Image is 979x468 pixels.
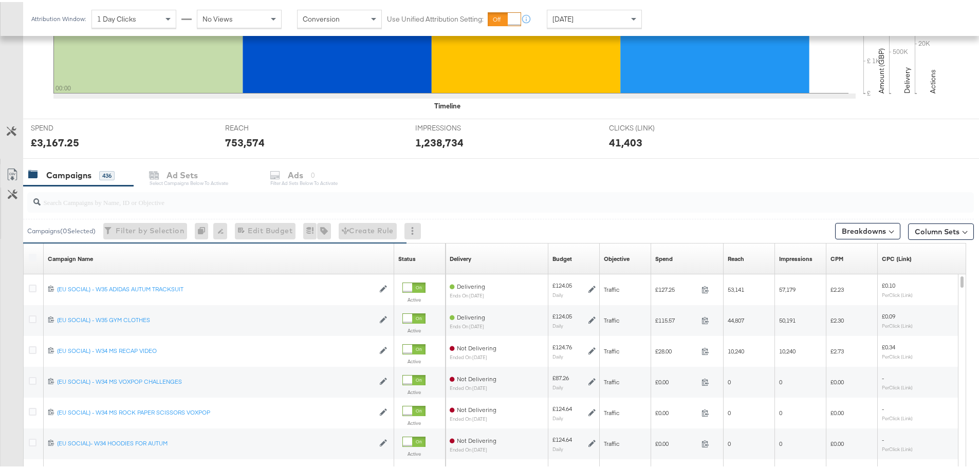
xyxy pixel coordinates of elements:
div: (EU SOCIAL)- W34 HOODIES FOR AUTUM [57,437,374,445]
button: Column Sets [908,221,974,238]
div: (EU SOCIAL) - W35 ADIDAS AUTUM TRACKSUIT [57,283,374,291]
div: Campaign Name [48,253,93,261]
div: Spend [655,253,673,261]
sub: ends on [DATE] [450,291,485,296]
div: £124.64 [552,403,572,411]
label: Use Unified Attribution Setting: [387,12,484,22]
span: 0 [779,407,782,415]
span: Delivering [457,280,485,288]
sub: Per Click (Link) [882,290,913,296]
div: Budget [552,253,572,261]
div: 436 [99,169,115,178]
span: Delivering [457,311,485,319]
span: 0 [779,438,782,445]
span: £0.00 [830,376,844,384]
span: 0 [728,438,731,445]
sub: Per Click (Link) [882,321,913,327]
span: Traffic [604,376,619,384]
span: Not Delivering [457,342,496,350]
span: 0 [728,407,731,415]
a: The maximum amount you're willing to spend on your ads, on average each day or over the lifetime ... [552,253,572,261]
button: Breakdowns [835,221,900,237]
div: £3,167.25 [31,133,79,148]
span: £0.00 [655,376,697,384]
span: £0.00 [830,407,844,415]
text: Delivery [902,65,912,91]
span: Not Delivering [457,404,496,411]
sub: ended on [DATE] [450,445,496,451]
span: 44,807 [728,314,744,322]
a: Your campaign name. [48,253,93,261]
sub: ended on [DATE] [450,352,496,358]
span: REACH [225,121,302,131]
sub: ends on [DATE] [450,322,485,327]
span: - [882,372,884,380]
span: £0.09 [882,310,895,318]
span: [DATE] [552,12,574,22]
div: £124.64 [552,434,572,442]
div: Objective [604,253,630,261]
span: 0 [728,376,731,384]
span: £2.73 [830,345,844,353]
div: Campaigns ( 0 Selected) [27,224,96,234]
a: The average cost for each link click you've received from your ad. [882,253,912,261]
div: Campaigns [46,167,91,179]
span: 0 [779,376,782,384]
span: - [882,434,884,441]
a: The total amount spent to date. [655,253,673,261]
span: Conversion [303,12,340,22]
span: £2.30 [830,314,844,322]
span: £127.25 [655,284,697,291]
span: £2.23 [830,284,844,291]
div: Timeline [434,99,460,109]
a: The average cost you've paid to have 1,000 impressions of your ad. [830,253,843,261]
span: Traffic [604,438,619,445]
span: CLICKS (LINK) [609,121,686,131]
input: Search Campaigns by Name, ID or Objective [41,186,887,206]
div: Impressions [779,253,812,261]
a: (EU SOCIAL) - W34 MS VOXPOP CHALLENGES [57,376,374,384]
span: 10,240 [728,345,744,353]
label: Active [402,418,426,424]
span: £28.00 [655,345,697,353]
sub: Per Click (Link) [882,382,913,388]
label: Active [402,356,426,363]
a: The number of people your ad was served to. [728,253,744,261]
sub: Per Click (Link) [882,413,913,419]
div: Status [398,253,416,261]
span: £0.00 [655,407,697,415]
sub: Daily [552,290,563,296]
div: 753,574 [225,133,265,148]
div: (EU SOCIAL) - W35 GYM CLOTHES [57,314,374,322]
span: 50,191 [779,314,796,322]
a: (EU SOCIAL) - W34 MS ROCK PAPER SCISSORS VOXPOP [57,406,374,415]
span: Not Delivering [457,373,496,381]
a: The number of times your ad was served. On mobile apps an ad is counted as served the first time ... [779,253,812,261]
div: CPC (Link) [882,253,912,261]
span: IMPRESSIONS [415,121,492,131]
span: SPEND [31,121,108,131]
div: £124.05 [552,279,572,288]
div: Delivery [450,253,471,261]
span: 53,141 [728,284,744,291]
a: Shows the current state of your Ad Campaign. [398,253,416,261]
text: Amount (GBP) [877,46,886,91]
div: 0 [195,221,213,237]
sub: ended on [DATE] [450,414,496,420]
sub: Daily [552,382,563,388]
div: £124.05 [552,310,572,319]
a: (EU SOCIAL)- W34 HOODIES FOR AUTUM [57,437,374,446]
sub: Per Click (Link) [882,444,913,450]
div: Reach [728,253,744,261]
a: (EU SOCIAL) - W34 MS RECAP VIDEO [57,345,374,353]
label: Active [402,387,426,394]
a: (EU SOCIAL) - W35 ADIDAS AUTUM TRACKSUIT [57,283,374,292]
sub: Daily [552,444,563,450]
span: - [882,403,884,410]
div: CPM [830,253,843,261]
span: £0.10 [882,279,895,287]
div: £87.26 [552,372,569,380]
span: Traffic [604,284,619,291]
